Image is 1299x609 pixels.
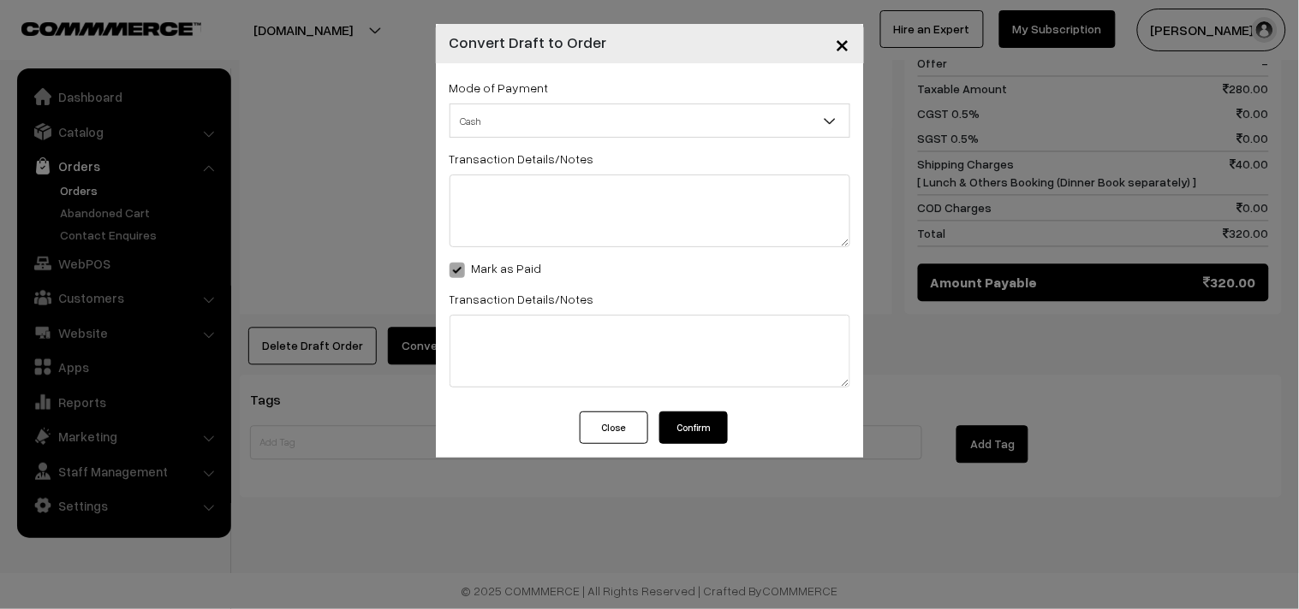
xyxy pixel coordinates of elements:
label: Mark as Paid [450,259,542,277]
span: × [836,27,850,59]
button: Close [822,17,864,70]
label: Transaction Details/Notes [450,290,594,308]
h4: Convert Draft to Order [450,31,607,54]
label: Mode of Payment [450,79,549,97]
span: Cash [450,106,849,136]
button: Confirm [659,411,728,444]
label: Transaction Details/Notes [450,150,594,168]
span: Cash [450,103,850,138]
button: Close [580,411,648,444]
